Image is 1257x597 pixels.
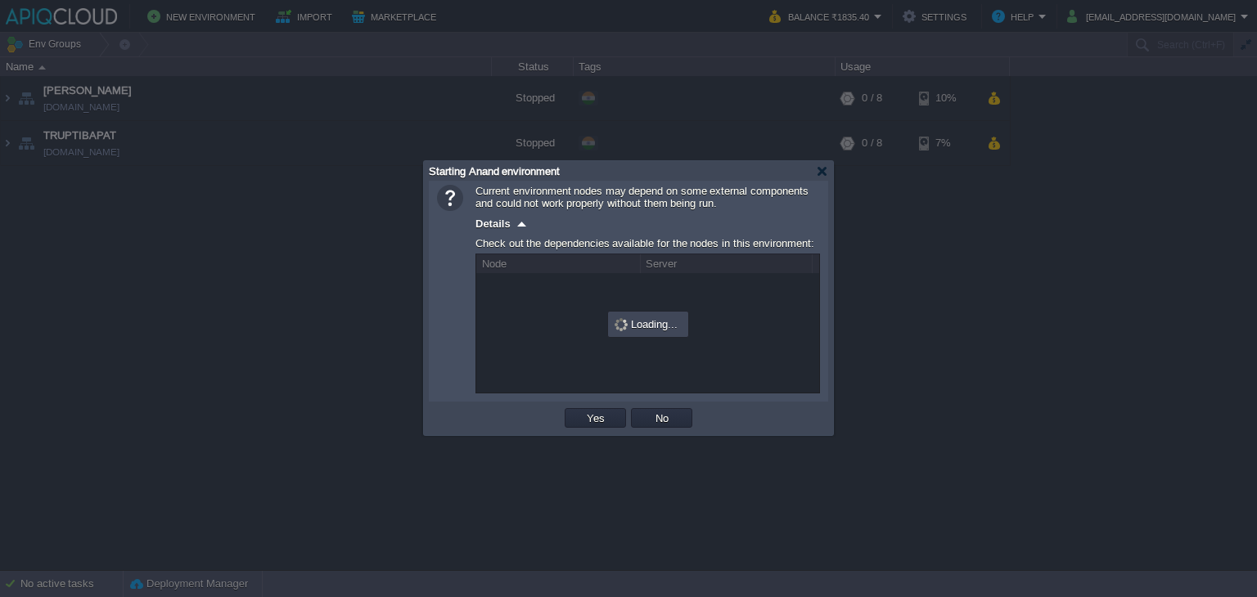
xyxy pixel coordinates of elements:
span: Details [475,218,511,230]
button: No [651,411,674,425]
span: Starting Anand environment [429,165,560,177]
div: Check out the dependencies available for the nodes in this environment: [475,233,820,254]
span: Current environment nodes may depend on some external components and could not work properly with... [475,185,809,209]
button: Yes [582,411,610,425]
div: Loading... [610,313,687,335]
